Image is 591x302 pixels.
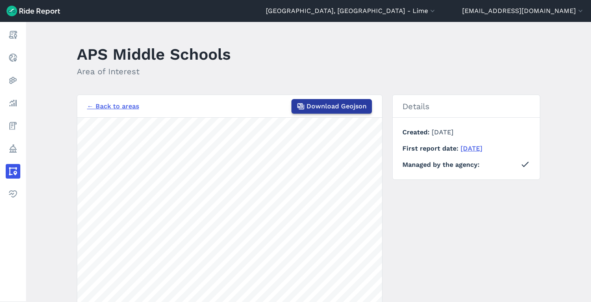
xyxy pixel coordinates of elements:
a: Fees [6,119,20,133]
button: [EMAIL_ADDRESS][DOMAIN_NAME] [462,6,584,16]
img: Ride Report [7,6,60,16]
span: First report date [402,145,461,152]
a: Heatmaps [6,73,20,88]
a: Realtime [6,50,20,65]
h2: Details [393,95,540,118]
span: Created [402,128,432,136]
a: [DATE] [461,145,482,152]
span: [DATE] [432,128,454,136]
a: ← Back to areas [87,101,139,111]
h2: Area of Interest [77,65,231,78]
a: Areas [6,164,20,179]
a: Analyze [6,96,20,110]
span: Managed by the agency [402,160,480,170]
a: Report [6,28,20,42]
button: [GEOGRAPHIC_DATA], [GEOGRAPHIC_DATA] - Lime [266,6,437,16]
button: Download Geojson [291,99,372,114]
h1: APS Middle Schools [77,43,231,65]
a: Policy [6,141,20,156]
a: Health [6,187,20,201]
span: Download Geojson [306,101,367,111]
